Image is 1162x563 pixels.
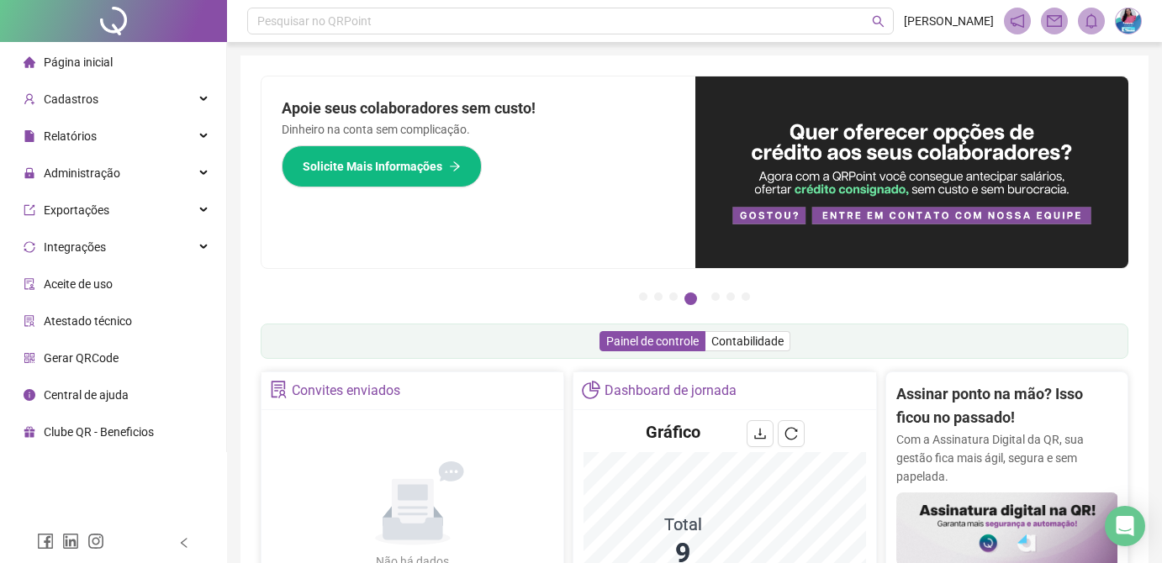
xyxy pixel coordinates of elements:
[44,55,113,69] span: Página inicial
[742,292,750,301] button: 7
[44,203,109,217] span: Exportações
[753,427,767,440] span: download
[726,292,735,301] button: 6
[87,533,104,550] span: instagram
[711,292,720,301] button: 5
[896,382,1118,430] h2: Assinar ponto na mão? Isso ficou no passado!
[784,427,798,440] span: reload
[639,292,647,301] button: 1
[282,145,482,187] button: Solicite Mais Informações
[178,537,190,549] span: left
[24,130,35,142] span: file
[646,420,700,444] h4: Gráfico
[1010,13,1025,29] span: notification
[1047,13,1062,29] span: mail
[24,204,35,216] span: export
[904,12,994,30] span: [PERSON_NAME]
[654,292,663,301] button: 2
[44,388,129,402] span: Central de ajuda
[24,352,35,364] span: qrcode
[669,292,678,301] button: 3
[606,334,699,348] span: Painel de controle
[24,315,35,327] span: solution
[44,277,113,291] span: Aceite de uso
[44,240,106,254] span: Integrações
[282,120,675,139] p: Dinheiro na conta sem complicação.
[711,334,784,348] span: Contabilidade
[44,351,119,365] span: Gerar QRCode
[44,166,120,180] span: Administração
[44,425,154,439] span: Clube QR - Beneficios
[44,314,132,328] span: Atestado técnico
[24,241,35,253] span: sync
[24,389,35,401] span: info-circle
[1116,8,1141,34] img: 93293
[37,533,54,550] span: facebook
[605,376,737,405] div: Dashboard de jornada
[1105,506,1145,546] div: Open Intercom Messenger
[872,15,885,28] span: search
[44,129,97,143] span: Relatórios
[24,278,35,290] span: audit
[303,157,442,176] span: Solicite Mais Informações
[1084,13,1099,29] span: bell
[292,376,400,405] div: Convites enviados
[896,430,1118,486] p: Com a Assinatura Digital da QR, sua gestão fica mais ágil, segura e sem papelada.
[24,56,35,68] span: home
[695,76,1129,268] img: banner%2Fa8ee1423-cce5-4ffa-a127-5a2d429cc7d8.png
[582,381,599,398] span: pie-chart
[44,92,98,106] span: Cadastros
[24,93,35,105] span: user-add
[282,97,675,120] h2: Apoie seus colaboradores sem custo!
[684,292,697,305] button: 4
[62,533,79,550] span: linkedin
[24,167,35,179] span: lock
[270,381,288,398] span: solution
[24,426,35,438] span: gift
[449,160,461,172] span: arrow-right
